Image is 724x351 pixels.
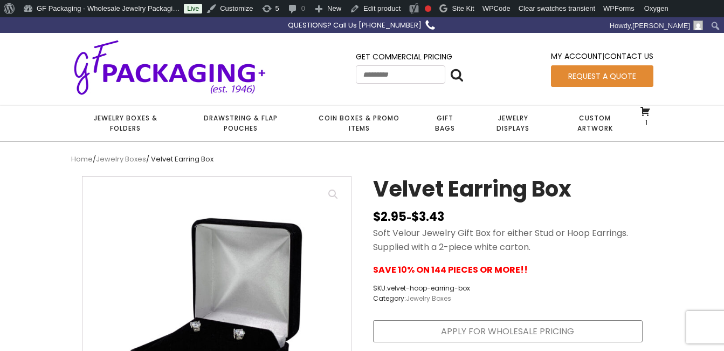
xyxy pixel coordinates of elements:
[184,4,202,13] a: Live
[417,105,473,141] a: Gift Bags
[473,105,553,141] a: Jewelry Displays
[387,283,470,293] span: velvet-hoop-earring-box
[373,207,444,226] ins: -
[551,50,653,65] div: |
[425,5,431,12] div: Focus keyphrase not set
[288,20,422,31] div: QUESTIONS? Call Us [PHONE_NUMBER]
[411,208,444,225] bdi: 3.43
[373,176,571,207] h1: Velvet Earring Box
[643,118,647,127] span: 1
[406,294,451,303] a: Jewelry Boxes
[373,283,470,293] span: SKU:
[551,65,653,87] a: Request a Quote
[323,185,343,204] a: View full-screen image gallery
[373,208,406,225] bdi: 2.95
[356,51,452,62] a: Get Commercial Pricing
[71,154,93,164] a: Home
[553,105,637,141] a: Custom Artwork
[373,226,643,254] p: Soft Velour Jewelry Gift Box for either Stud or Hoop Earrings. Supplied with a 2-piece white carton.
[411,208,419,225] span: $
[373,320,643,343] a: Apply for Wholesale Pricing
[373,208,381,225] span: $
[640,106,651,126] a: 1
[71,154,653,165] nav: Breadcrumb
[71,38,268,97] img: GF Packaging + - Established 1946
[604,51,653,62] a: Contact Us
[373,264,528,276] strong: SAVE 10% ON 144 PIECES OR MORE!!
[71,105,180,141] a: Jewelry Boxes & Folders
[373,293,470,303] span: Category:
[606,17,707,35] a: Howdy,
[632,22,690,30] span: [PERSON_NAME]
[452,4,474,12] span: Site Kit
[551,51,602,62] a: My Account
[180,105,301,141] a: Drawstring & Flap Pouches
[96,154,146,164] a: Jewelry Boxes
[301,105,417,141] a: Coin Boxes & Promo Items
